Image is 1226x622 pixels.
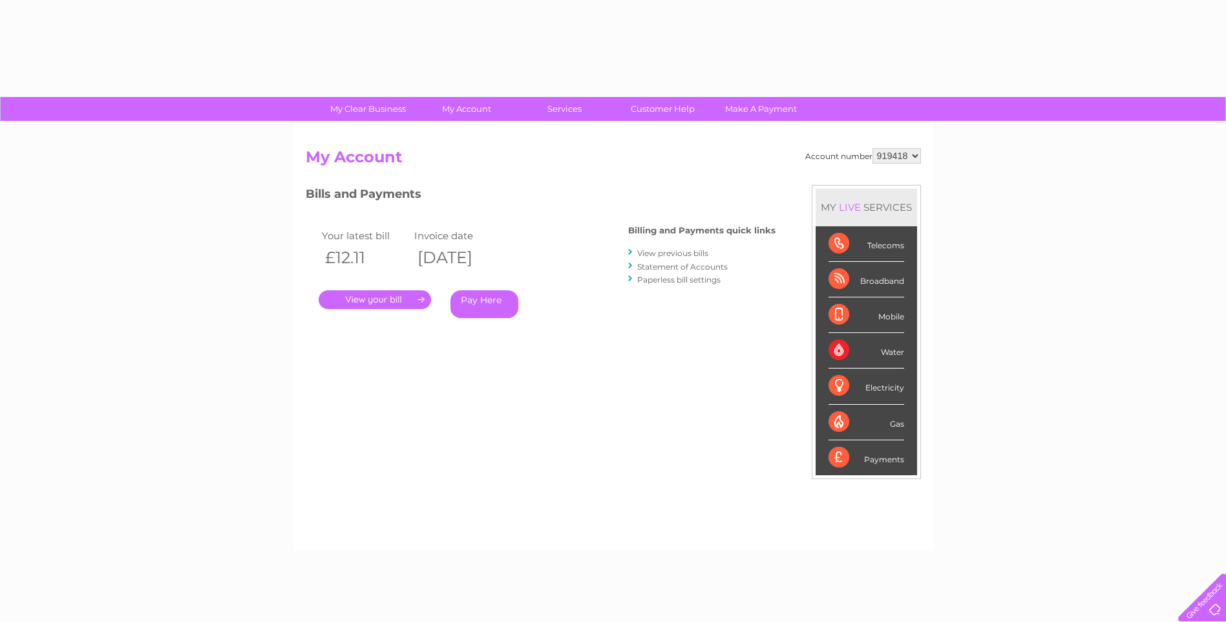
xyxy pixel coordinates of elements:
[315,97,421,121] a: My Clear Business
[450,290,518,318] a: Pay Here
[637,275,721,284] a: Paperless bill settings
[319,227,412,244] td: Your latest bill
[609,97,716,121] a: Customer Help
[829,262,904,297] div: Broadband
[637,262,728,272] a: Statement of Accounts
[805,148,921,164] div: Account number
[637,248,708,258] a: View previous bills
[836,201,863,213] div: LIVE
[411,244,504,271] th: [DATE]
[829,297,904,333] div: Mobile
[829,440,904,475] div: Payments
[306,185,776,208] h3: Bills and Payments
[411,227,504,244] td: Invoice date
[319,244,412,271] th: £12.11
[319,290,431,309] a: .
[829,226,904,262] div: Telecoms
[829,405,904,440] div: Gas
[628,226,776,235] h4: Billing and Payments quick links
[708,97,814,121] a: Make A Payment
[829,369,904,404] div: Electricity
[829,333,904,369] div: Water
[816,189,917,226] div: MY SERVICES
[511,97,618,121] a: Services
[306,148,921,173] h2: My Account
[413,97,520,121] a: My Account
